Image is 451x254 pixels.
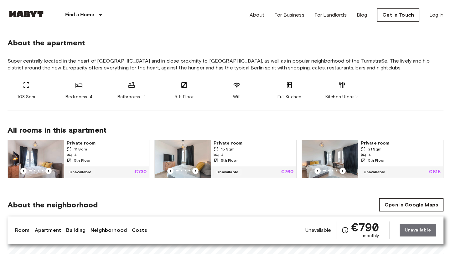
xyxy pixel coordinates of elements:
img: Marketing picture of unit DE-01-006-008-04HF [8,140,64,178]
a: Blog [357,11,367,19]
button: Previous image [45,168,52,174]
span: 5th Floor [74,158,91,163]
img: Marketing picture of unit DE-01-006-008-02HF [155,140,211,178]
span: 108 Sqm [17,94,35,100]
svg: Check cost overview for full price breakdown. Please note that discounts apply to new joiners onl... [341,226,349,234]
a: Marketing picture of unit DE-01-006-008-02HFPrevious imagePrevious imagePrivate room15 Sqm45th Fl... [154,140,296,178]
a: Log in [429,11,443,19]
img: Marketing picture of unit DE-01-006-008-01HF [302,140,358,178]
span: 5th Floor [368,158,385,163]
p: €815 [429,170,441,175]
a: For Landlords [314,11,347,19]
span: 15 Sqm [221,146,235,152]
button: Previous image [340,168,346,174]
span: monthly [363,233,379,239]
a: Room [15,226,30,234]
a: For Business [274,11,304,19]
span: 4 [368,152,371,158]
a: About [250,11,264,19]
span: Kitchen Utensils [325,94,359,100]
span: Super centrally located in the heart of [GEOGRAPHIC_DATA] and in close proximity to [GEOGRAPHIC_D... [8,58,443,71]
span: 21 Sqm [368,146,382,152]
span: Private room [67,140,147,146]
a: Costs [132,226,147,234]
a: Neighborhood [91,226,127,234]
a: Apartment [35,226,61,234]
button: Previous image [314,168,321,174]
span: About the neighborhood [8,200,98,210]
button: Previous image [192,168,199,174]
span: €790 [351,221,379,233]
a: Open in Google Maps [379,198,443,211]
span: 11 Sqm [74,146,87,152]
span: 5th Floor [221,158,237,163]
span: 5th Floor [174,94,194,100]
a: Marketing picture of unit DE-01-006-008-01HFPrevious imagePrevious imagePrivate room21 Sqm45th Fl... [302,140,443,178]
span: Unavailable [361,169,388,175]
p: Find a Home [65,11,94,19]
a: Building [66,226,86,234]
button: Previous image [167,168,174,174]
p: €760 [281,170,294,175]
p: €730 [134,170,147,175]
span: 4 [221,152,224,158]
span: About the apartment [8,38,85,48]
img: Habyt [8,11,45,17]
span: Full Kitchen [277,94,302,100]
span: Bedrooms: 4 [65,94,92,100]
button: Previous image [20,168,27,174]
span: Unavailable [67,169,94,175]
span: Unavailable [305,227,331,234]
a: Marketing picture of unit DE-01-006-008-04HFPrevious imagePrevious imagePrivate room11 Sqm45th Fl... [8,140,149,178]
a: Get in Touch [377,8,419,22]
span: Bathrooms: -1 [117,94,146,100]
span: Private room [361,140,441,146]
span: Wifi [233,94,241,100]
span: All rooms in this apartment [8,125,443,135]
span: Unavailable [214,169,241,175]
span: 4 [74,152,77,158]
span: Private room [214,140,293,146]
